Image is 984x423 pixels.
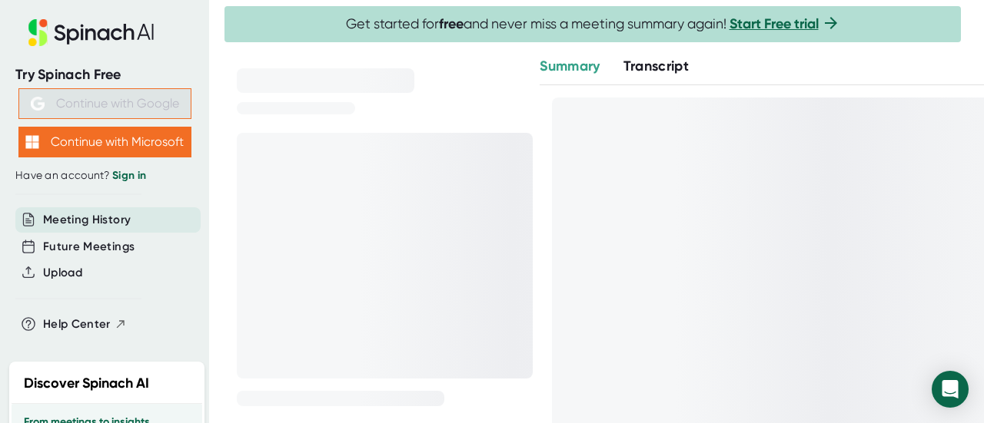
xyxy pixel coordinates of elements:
span: Transcript [623,58,690,74]
img: Aehbyd4JwY73AAAAAElFTkSuQmCC [31,97,45,111]
a: Start Free trial [730,15,819,32]
button: Summary [540,56,600,77]
span: Get started for and never miss a meeting summary again! [346,15,840,33]
b: free [439,15,464,32]
button: Help Center [43,316,127,333]
span: Summary [540,58,600,74]
span: Help Center [43,316,111,333]
button: Meeting History [43,211,131,229]
button: Future Meetings [43,238,135,256]
button: Upload [43,264,82,282]
button: Continue with Microsoft [18,127,191,157]
div: Try Spinach Free [15,66,194,84]
button: Continue with Google [18,88,191,119]
div: Open Intercom Messenger [932,371,969,408]
h2: Discover Spinach AI [24,373,149,394]
a: Sign in [112,169,146,182]
div: Have an account? [15,169,194,183]
button: Transcript [623,56,690,77]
